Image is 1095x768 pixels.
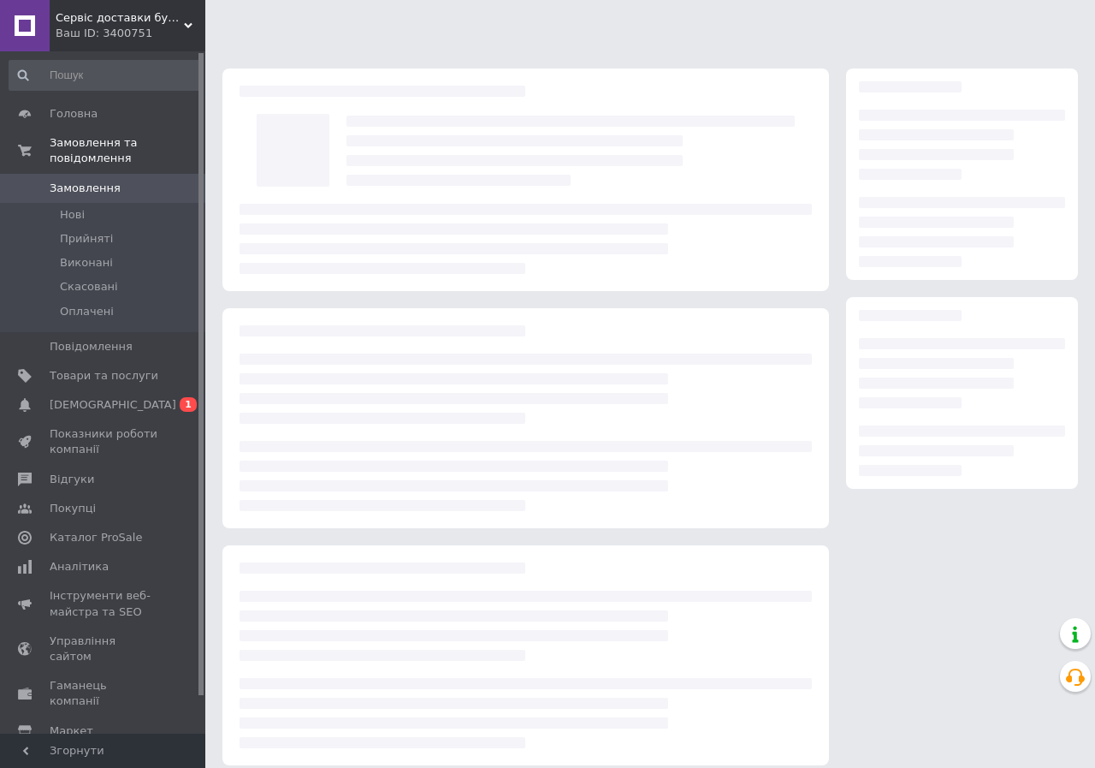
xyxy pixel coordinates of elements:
span: Сервіс доставки будівельних матеріалів [56,10,184,26]
span: Виконані [60,255,113,271]
span: Маркет [50,723,93,739]
span: Інструменти веб-майстра та SEO [50,588,158,619]
span: Прийняті [60,231,113,247]
span: Товари та послуги [50,368,158,384]
span: Головна [50,106,98,122]
span: 1 [180,397,197,412]
span: Аналітика [50,559,109,575]
span: Нові [60,207,85,223]
span: Покупці [50,501,96,516]
span: Відгуки [50,472,94,487]
span: Оплачені [60,304,114,319]
span: Гаманець компанії [50,678,158,709]
span: Скасовані [60,279,118,295]
input: Пошук [9,60,202,91]
span: [DEMOGRAPHIC_DATA] [50,397,176,413]
span: Повідомлення [50,339,133,354]
span: Показники роботи компанії [50,426,158,457]
span: Замовлення та повідомлення [50,135,205,166]
span: Каталог ProSale [50,530,142,545]
span: Управління сайтом [50,634,158,664]
div: Ваш ID: 3400751 [56,26,205,41]
span: Замовлення [50,181,121,196]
